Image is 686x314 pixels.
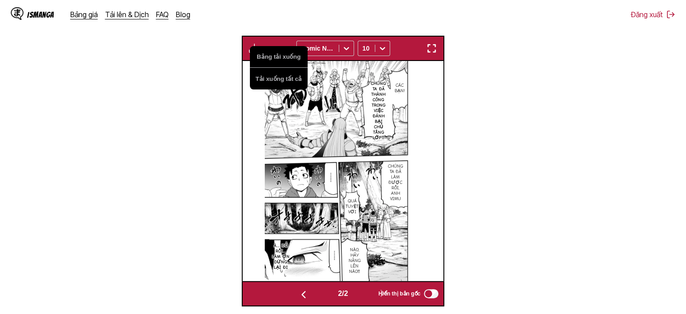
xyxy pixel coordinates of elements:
[105,10,149,19] a: Tải lên & Dịch
[347,245,363,276] p: Nào, hãy nâng lên nào‼
[378,291,420,297] span: Hiển thị bản gốc
[344,197,360,216] p: Quá tuyệt vời
[176,10,190,19] a: Blog
[298,289,309,300] img: Previous page
[27,10,54,19] div: IsManga
[11,7,70,22] a: IsManga LogoIsManga
[70,10,98,19] a: Bảng giá
[11,7,23,20] img: IsManga Logo
[369,79,388,142] p: Chúng ta đã thành công trong việc đánh bại chủ tầng lớp‼
[393,81,406,95] p: Các bạn!
[250,46,308,68] button: Bảng tải xuống
[250,68,308,89] button: Tải xuống tất cả
[631,10,675,19] button: Đăng xuất
[338,290,348,298] span: 2 / 2
[386,162,405,203] p: Chúng ta đã làm được rồi, anh Vimu
[269,241,292,272] p: À… đủ rồi… làm ơn dừng lại đi
[424,289,438,298] input: Hiển thị bản gốc
[666,10,675,19] img: Sign out
[426,43,437,54] img: Enter fullscreen
[265,61,420,281] img: Manga Panel
[249,43,260,54] img: Download translated images
[156,10,169,19] a: FAQ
